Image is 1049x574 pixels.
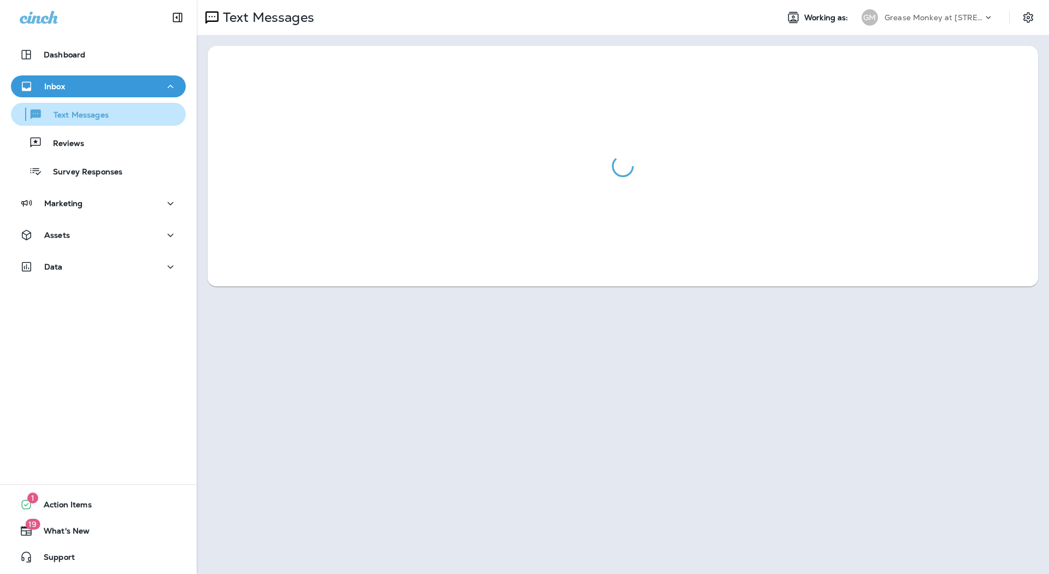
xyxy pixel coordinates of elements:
[804,13,851,22] span: Working as:
[44,82,65,91] p: Inbox
[33,500,92,513] span: Action Items
[11,160,186,183] button: Survey Responses
[11,256,186,278] button: Data
[11,520,186,542] button: 19What's New
[44,199,82,208] p: Marketing
[27,493,38,503] span: 1
[25,519,40,530] span: 19
[162,7,193,28] button: Collapse Sidebar
[43,110,109,121] p: Text Messages
[11,75,186,97] button: Inbox
[44,262,63,271] p: Data
[219,9,314,26] p: Text Messages
[885,13,983,22] p: Grease Monkey at [STREET_ADDRESS]
[11,494,186,516] button: 1Action Items
[862,9,878,26] div: GM
[1018,8,1038,27] button: Settings
[42,167,122,178] p: Survey Responses
[11,103,186,126] button: Text Messages
[42,139,84,149] p: Reviews
[11,44,186,66] button: Dashboard
[33,553,75,566] span: Support
[44,50,85,59] p: Dashboard
[11,192,186,214] button: Marketing
[33,526,90,540] span: What's New
[44,231,70,239] p: Assets
[11,546,186,568] button: Support
[11,224,186,246] button: Assets
[11,131,186,154] button: Reviews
